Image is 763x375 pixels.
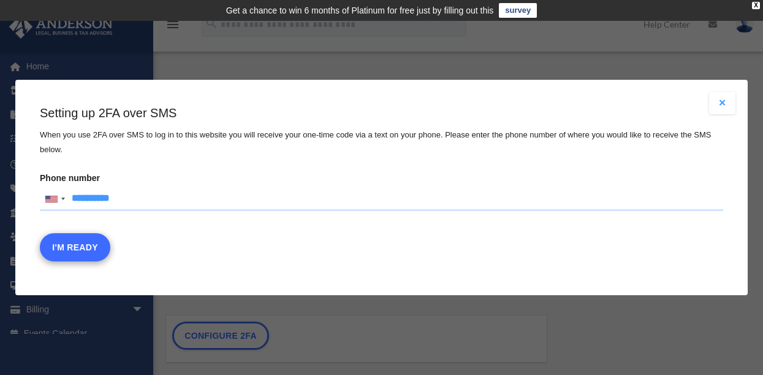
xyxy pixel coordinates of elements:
[708,92,735,114] button: Close modal
[40,169,723,211] label: Phone number
[40,187,69,211] div: United States: +1
[499,3,537,18] a: survey
[40,104,723,122] h3: Setting up 2FA over SMS
[226,3,494,18] div: Get a chance to win 6 months of Platinum for free just by filling out this
[40,187,723,211] input: Phone numberList of countries
[752,2,760,9] div: close
[40,128,723,157] p: When you use 2FA over SMS to log in to this website you will receive your one-time code via a tex...
[40,233,110,261] button: I'm Ready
